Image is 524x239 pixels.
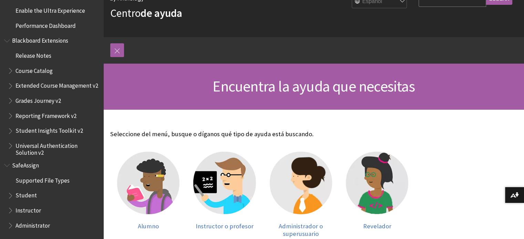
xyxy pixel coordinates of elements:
span: Enable the Ultra Experience [16,5,85,14]
span: Blackboard Extensions [12,35,68,44]
font: Encuentra la ayuda que necesitas [213,77,414,96]
font: Seleccione del menú, busque o díganos qué tipo de ayuda está buscando. [110,130,314,138]
font: Centro [110,6,141,20]
span: Release Notes [16,50,51,59]
a: Administrador Administrador o superusuario [270,152,332,237]
nav: Esquema del libro para extensiones de Blackboard [4,35,99,156]
font: Alumno [138,222,159,230]
span: Student [16,190,37,199]
img: Instructor [193,152,256,214]
span: Extended Course Management v2 [16,80,98,89]
span: Performance Dashboard [16,20,76,29]
nav: Esquema del libro para Blackboard SafeAssign [4,160,99,231]
span: Administrator [16,220,50,229]
span: Instructor [16,205,41,214]
a: Revelador [346,152,408,237]
font: Administrador o superusuario [279,222,323,238]
span: SafeAssign [12,160,39,169]
img: Alumno [117,152,179,214]
span: Reporting Framework v2 [16,110,76,119]
a: Instructor Instructor o profesor [193,152,256,237]
span: Course Catalog [16,65,53,74]
a: Centrode ayuda [110,6,182,20]
img: Administrador [270,152,332,214]
font: de ayuda [141,6,182,20]
font: Revelador [363,222,391,230]
font: Instructor o profesor [196,222,254,230]
span: Grades Journey v2 [16,95,61,104]
span: Universal Authentication Solution v2 [16,140,99,156]
span: Supported File Types [16,175,70,184]
span: Student Insights Toolkit v2 [16,125,83,134]
a: Alumno Alumno [117,152,179,237]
